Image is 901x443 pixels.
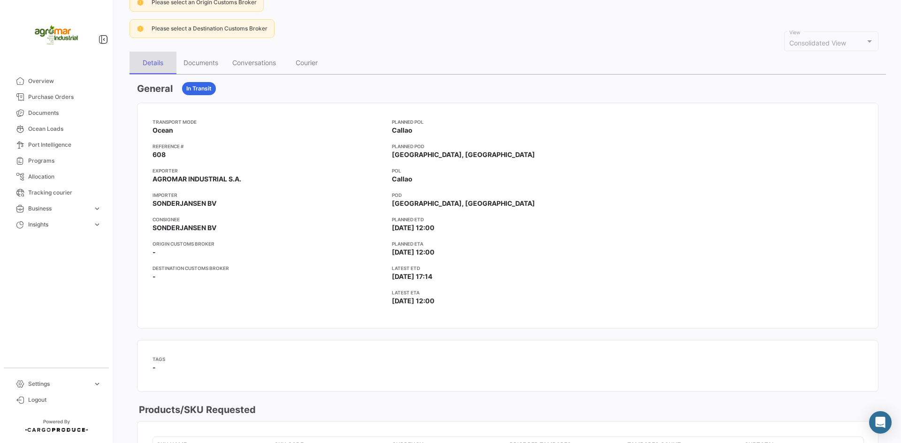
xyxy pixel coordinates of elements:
app-card-info-title: POL [392,167,624,174]
span: [GEOGRAPHIC_DATA], [GEOGRAPHIC_DATA] [392,199,535,208]
h3: General [137,82,173,95]
a: Documents [8,105,105,121]
span: In Transit [186,84,212,93]
span: Callao [392,126,412,135]
span: Callao [392,174,412,184]
a: Tracking courier [8,185,105,201]
span: Logout [28,396,101,404]
span: - [153,272,156,281]
span: Allocation [28,173,101,181]
span: [DATE] 17:14 [392,272,432,281]
div: Conversations [232,59,276,67]
span: - [153,248,156,257]
a: Overview [8,73,105,89]
span: Tracking courier [28,188,101,197]
div: Details [143,59,163,67]
span: SONDERJANSEN BV [153,199,216,208]
app-card-info-title: Destination Customs Broker [153,264,384,272]
app-card-info-title: Consignee [153,216,384,223]
div: Documents [183,59,218,67]
span: - [153,363,156,372]
app-card-info-title: Planned ETD [392,216,624,223]
span: 608 [153,150,166,159]
span: Insights [28,220,89,229]
h3: Products/SKU Requested [137,403,256,416]
span: Please select a Destination Customs Broker [152,25,267,32]
span: [DATE] 12:00 [392,223,435,233]
a: Allocation [8,169,105,185]
app-card-info-title: Tags [153,355,863,363]
mat-select-trigger: Consolidated View [789,39,846,47]
span: SONDERJANSEN BV [153,223,216,233]
app-card-info-title: Importer [153,191,384,199]
span: expand_more [93,204,101,213]
span: Overview [28,77,101,85]
div: Abrir Intercom Messenger [869,411,892,434]
span: Ocean [153,126,173,135]
app-card-info-title: Exporter [153,167,384,174]
a: Purchase Orders [8,89,105,105]
span: Port Intelligence [28,141,101,149]
app-card-info-title: Planned POL [392,118,624,126]
span: Documents [28,109,101,117]
a: Port Intelligence [8,137,105,153]
span: [DATE] 12:00 [392,296,435,306]
span: Business [28,204,89,213]
a: Ocean Loads [8,121,105,137]
app-card-info-title: Reference # [153,143,384,150]
app-card-info-title: Origin Customs Broker [153,240,384,248]
span: expand_more [93,220,101,229]
span: [DATE] 12:00 [392,248,435,257]
span: expand_more [93,380,101,388]
div: Courier [296,59,318,67]
span: AGROMAR INDUSTRIAL S.A. [153,174,241,184]
span: Ocean Loads [28,125,101,133]
app-card-info-title: Latest ETD [392,264,624,272]
app-card-info-title: Planned POD [392,143,624,150]
img: agromar.jpg [33,11,80,58]
app-card-info-title: Transport mode [153,118,384,126]
app-card-info-title: Planned ETA [392,240,624,248]
span: [GEOGRAPHIC_DATA], [GEOGRAPHIC_DATA] [392,150,535,159]
span: Purchase Orders [28,93,101,101]
span: Programs [28,157,101,165]
a: Programs [8,153,105,169]
app-card-info-title: POD [392,191,624,199]
span: Settings [28,380,89,388]
app-card-info-title: Latest ETA [392,289,624,296]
